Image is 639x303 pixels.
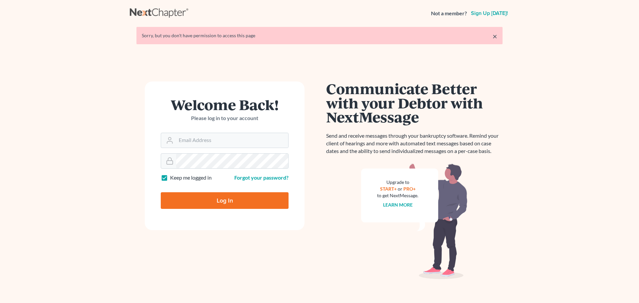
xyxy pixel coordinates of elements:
a: Sign up [DATE]! [470,11,509,16]
input: Log In [161,192,289,209]
a: × [493,32,497,40]
input: Email Address [176,133,288,148]
a: Learn more [383,202,413,208]
p: Send and receive messages through your bankruptcy software. Remind your client of hearings and mo... [326,132,503,155]
a: START+ [380,186,397,192]
p: Please log in to your account [161,114,289,122]
a: Forgot your password? [234,174,289,181]
div: Upgrade to [377,179,418,186]
h1: Welcome Back! [161,97,289,112]
a: PRO+ [403,186,416,192]
div: to get NextMessage. [377,192,418,199]
span: or [398,186,402,192]
strong: Not a member? [431,10,467,17]
div: Sorry, but you don't have permission to access this page [142,32,497,39]
label: Keep me logged in [170,174,212,182]
img: nextmessage_bg-59042aed3d76b12b5cd301f8e5b87938c9018125f34e5fa2b7a6b67550977c72.svg [361,163,468,279]
h1: Communicate Better with your Debtor with NextMessage [326,81,503,124]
